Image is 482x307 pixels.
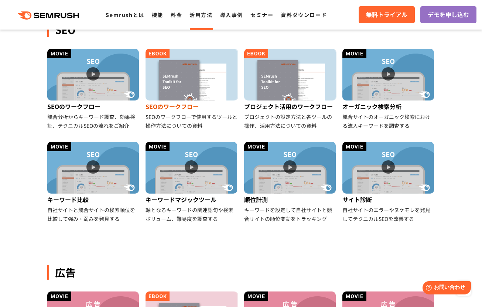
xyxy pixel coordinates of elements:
div: 競合分析からキーワード調査、効果検証、テクニカルSEOの流れをご紹介 [47,112,140,130]
div: 自社サイトと競合サイトの検索順位を比較して強み・弱みを発見する [47,205,140,223]
a: 無料トライアル [359,6,415,23]
a: 料金 [171,11,182,18]
a: サイト診断 自社サイトのエラーやヌケモレを発見してテクニカルSEOを改善する [342,142,435,223]
a: セミナー [250,11,273,18]
a: キーワード比較 自社サイトと競合サイトの検索順位を比較して強み・弱みを発見する [47,142,140,223]
div: キーワードを設定して自社サイトと競合サイトの順位変動をトラッキング [244,205,337,223]
a: 活用方法 [189,11,212,18]
a: SEOのワークフロー SEOのワークフローで使用するツールと操作方法についての資料 [146,49,238,130]
a: プロジェクト活用のワークフロー プロジェクトの設定方法と各ツールの操作、活用方法についての資料 [244,49,337,130]
a: 資料ダウンロード [281,11,327,18]
div: SEOのワークフロー [47,100,140,112]
div: キーワード比較 [47,194,140,205]
div: 競合サイトのオーガニック検索における流入キーワードを調査する [342,112,435,130]
span: 無料トライアル [366,10,407,20]
div: SEO [47,22,435,37]
span: デモを申し込む [428,10,469,20]
div: オーガニック検索分析 [342,100,435,112]
a: 機能 [152,11,163,18]
div: SEOのワークフロー [146,100,238,112]
a: キーワードマジックツール 軸となるキーワードの関連語句や検索ボリューム、難易度を調査する [146,142,238,223]
iframe: Help widget launcher [416,278,474,299]
div: 自社サイトのエラーやヌケモレを発見してテクニカルSEOを改善する [342,205,435,223]
a: オーガニック検索分析 競合サイトのオーガニック検索における流入キーワードを調査する [342,49,435,130]
div: 軸となるキーワードの関連語句や検索ボリューム、難易度を調査する [146,205,238,223]
div: 順位計測 [244,194,337,205]
div: プロジェクト活用のワークフロー [244,100,337,112]
a: 順位計測 キーワードを設定して自社サイトと競合サイトの順位変動をトラッキング [244,142,337,223]
a: デモを申し込む [420,6,476,23]
div: 広告 [47,265,435,280]
a: Semrushとは [106,11,144,18]
div: プロジェクトの設定方法と各ツールの操作、活用方法についての資料 [244,112,337,130]
a: SEOのワークフロー 競合分析からキーワード調査、効果検証、テクニカルSEOの流れをご紹介 [47,49,140,130]
a: 導入事例 [220,11,243,18]
div: キーワードマジックツール [146,194,238,205]
div: サイト診断 [342,194,435,205]
div: SEOのワークフローで使用するツールと操作方法についての資料 [146,112,238,130]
